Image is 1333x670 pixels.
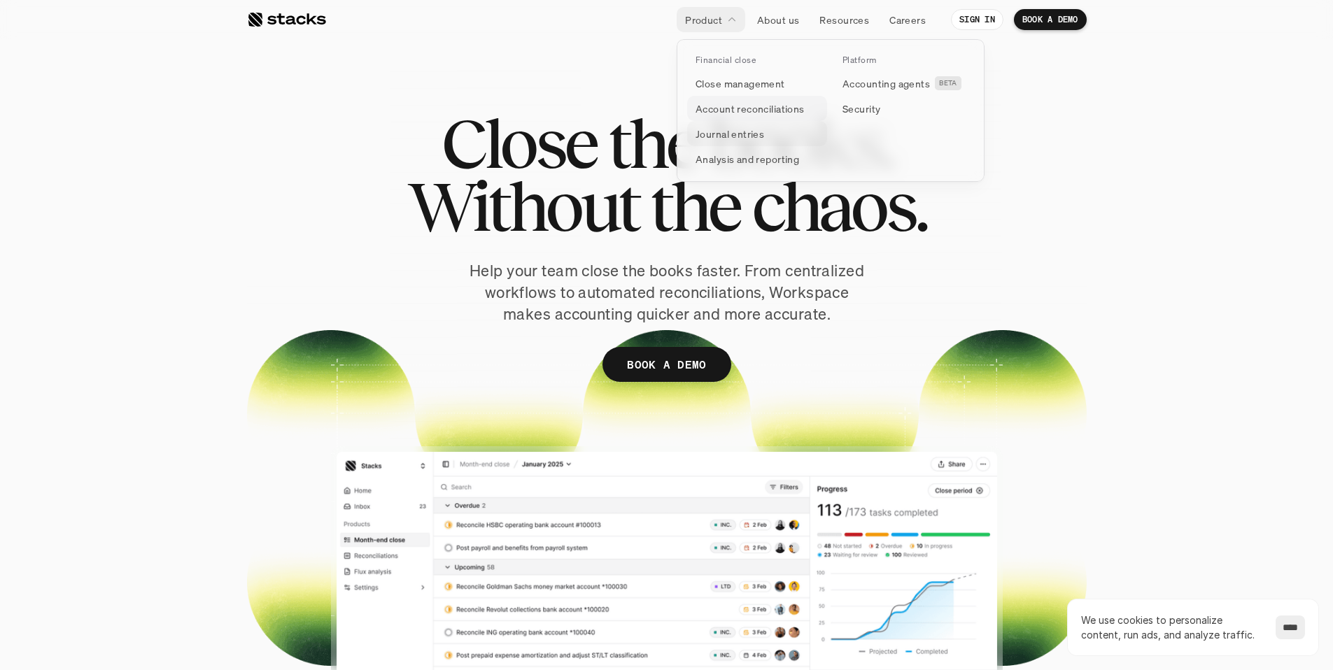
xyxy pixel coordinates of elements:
[165,266,227,276] a: Privacy Policy
[959,15,995,24] p: SIGN IN
[842,101,880,116] p: Security
[819,13,869,27] p: Resources
[464,260,870,325] p: Help your team close the books faster. From centralized workflows to automated reconciliations, W...
[687,146,827,171] a: Analysis and reporting
[687,121,827,146] a: Journal entries
[627,355,707,375] p: BOOK A DEMO
[951,9,1003,30] a: SIGN IN
[696,127,764,141] p: Journal entries
[696,55,756,65] p: Financial close
[685,13,722,27] p: Product
[749,7,807,32] a: About us
[687,71,827,96] a: Close management
[811,7,877,32] a: Resources
[757,13,799,27] p: About us
[842,55,877,65] p: Platform
[607,112,697,175] span: the
[441,112,595,175] span: Close
[1081,613,1262,642] p: We use cookies to personalize content, run ads, and analyze traffic.
[939,79,957,87] h2: BETA
[842,76,930,91] p: Accounting agents
[834,96,974,121] a: Security
[407,175,638,238] span: Without
[752,175,926,238] span: chaos.
[650,175,740,238] span: the
[696,152,799,166] p: Analysis and reporting
[1022,15,1078,24] p: BOOK A DEMO
[696,76,785,91] p: Close management
[881,7,934,32] a: Careers
[696,101,805,116] p: Account reconciliations
[602,347,731,382] a: BOOK A DEMO
[1014,9,1087,30] a: BOOK A DEMO
[687,96,827,121] a: Account reconciliations
[889,13,926,27] p: Careers
[834,71,974,96] a: Accounting agentsBETA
